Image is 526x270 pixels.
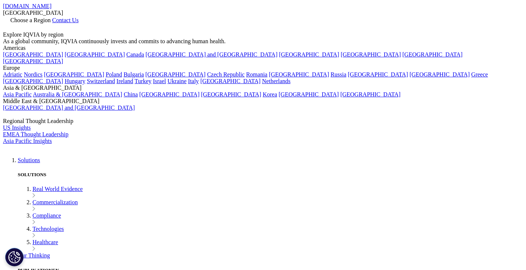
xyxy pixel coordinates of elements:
[124,91,138,98] a: China
[87,78,115,84] a: Switzerland
[188,78,199,84] a: Italy
[341,51,401,58] a: [GEOGRAPHIC_DATA]
[3,118,523,124] div: Regional Thought Leadership
[33,91,122,98] a: Australia & [GEOGRAPHIC_DATA]
[24,71,42,78] a: Nordics
[3,3,52,9] a: [DOMAIN_NAME]
[263,91,277,98] a: Korea
[32,199,78,205] a: Commercialization
[117,78,133,84] a: Ireland
[246,71,268,78] a: Romania
[3,31,523,38] div: Explore IQVIA by region
[3,58,63,64] a: [GEOGRAPHIC_DATA]
[279,51,339,58] a: [GEOGRAPHIC_DATA]
[18,252,50,259] a: Our Thinking
[153,78,166,84] a: Israel
[348,71,408,78] a: [GEOGRAPHIC_DATA]
[402,51,463,58] a: [GEOGRAPHIC_DATA]
[145,51,277,58] a: [GEOGRAPHIC_DATA] and [GEOGRAPHIC_DATA]
[168,78,187,84] a: Ukraine
[10,17,51,23] span: Choose a Region
[65,78,85,84] a: Hungary
[3,105,135,111] a: [GEOGRAPHIC_DATA] and [GEOGRAPHIC_DATA]
[126,51,144,58] a: Canada
[32,226,64,232] a: Technologies
[409,71,470,78] a: [GEOGRAPHIC_DATA]
[135,78,152,84] a: Turkey
[106,71,122,78] a: Poland
[52,17,79,23] a: Contact Us
[3,78,63,84] a: [GEOGRAPHIC_DATA]
[331,71,347,78] a: Russia
[269,71,329,78] a: [GEOGRAPHIC_DATA]
[18,157,40,163] a: Solutions
[3,138,52,144] a: Asia Pacific Insights
[200,78,261,84] a: [GEOGRAPHIC_DATA]
[3,45,523,51] div: Americas
[3,91,32,98] a: Asia Pacific
[44,71,104,78] a: [GEOGRAPHIC_DATA]
[471,71,488,78] a: Greece
[3,85,523,91] div: Asia & [GEOGRAPHIC_DATA]
[279,91,339,98] a: [GEOGRAPHIC_DATA]
[124,71,144,78] a: Bulgaria
[262,78,290,84] a: Netherlands
[3,124,31,131] a: US Insights
[3,71,22,78] a: Adriatic
[139,91,199,98] a: [GEOGRAPHIC_DATA]
[201,91,261,98] a: [GEOGRAPHIC_DATA]
[207,71,245,78] a: Czech Republic
[3,131,68,137] a: EMEA Thought Leadership
[3,98,523,105] div: Middle East & [GEOGRAPHIC_DATA]
[3,38,523,45] div: As a global community, IQVIA continuously invests and commits to advancing human health.
[145,71,206,78] a: [GEOGRAPHIC_DATA]
[3,51,63,58] a: [GEOGRAPHIC_DATA]
[5,248,24,266] button: Cookie-Einstellungen
[340,91,400,98] a: [GEOGRAPHIC_DATA]
[3,10,523,16] div: [GEOGRAPHIC_DATA]
[3,65,523,71] div: Europe
[32,212,61,219] a: Compliance
[18,172,523,178] h5: SOLUTIONS
[65,51,125,58] a: [GEOGRAPHIC_DATA]
[32,239,58,245] a: Healthcare
[32,186,83,192] a: Real World Evidence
